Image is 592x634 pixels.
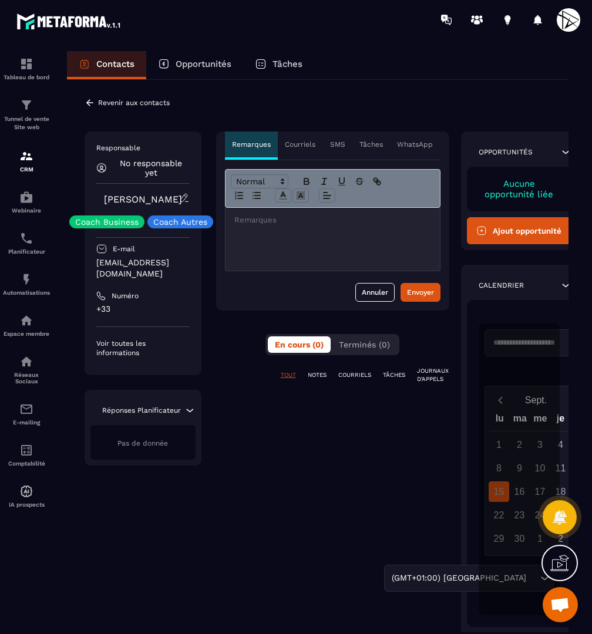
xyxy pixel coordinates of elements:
p: Numéro [112,291,139,301]
img: email [19,402,33,416]
img: scheduler [19,231,33,245]
p: Revenir aux contacts [98,99,170,107]
p: Voir toutes les informations [96,339,190,358]
img: automations [19,190,33,204]
p: Planificateur [3,248,50,255]
a: formationformationTableau de bord [3,48,50,89]
p: COURRIELS [338,371,371,379]
img: automations [19,484,33,498]
a: Opportunités [146,51,243,79]
img: social-network [19,355,33,369]
div: Ouvrir le chat [543,587,578,622]
button: Terminés (0) [332,336,397,353]
a: automationsautomationsAutomatisations [3,264,50,305]
p: Webinaire [3,207,50,214]
a: [PERSON_NAME] [104,194,182,205]
p: TOUT [281,371,296,379]
p: Opportunités [176,59,231,69]
img: automations [19,313,33,328]
p: Tâches [359,140,383,149]
p: Remarques [232,140,271,149]
p: Espace membre [3,331,50,337]
p: IA prospects [3,501,50,508]
p: Opportunités [479,147,533,157]
img: logo [16,11,122,32]
a: formationformationTunnel de vente Site web [3,89,50,140]
p: Comptabilité [3,460,50,467]
div: 11 [550,458,571,478]
p: Responsable [96,143,190,153]
a: social-networksocial-networkRéseaux Sociaux [3,346,50,393]
button: Ajout opportunité [467,217,572,244]
a: automationsautomationsWebinaire [3,181,50,222]
a: schedulerschedulerPlanificateur [3,222,50,264]
p: SMS [330,140,345,149]
p: CRM [3,166,50,173]
p: Coach Business [75,218,139,226]
a: accountantaccountantComptabilité [3,434,50,475]
img: formation [19,149,33,163]
a: formationformationCRM [3,140,50,181]
p: NOTES [308,371,327,379]
div: 18 [550,481,571,502]
p: Tableau de bord [3,74,50,80]
p: Coach Autres [153,218,207,226]
p: E-mail [113,244,135,254]
button: En cours (0) [268,336,331,353]
span: (GMT+01:00) [GEOGRAPHIC_DATA] [389,572,529,585]
img: automations [19,272,33,286]
img: accountant [19,443,33,457]
p: Contacts [96,59,134,69]
a: emailemailE-mailing [3,393,50,434]
p: Tâches [273,59,302,69]
a: Contacts [67,51,146,79]
p: No responsable yet [113,158,190,177]
span: Pas de donnée [117,439,168,447]
p: TÂCHES [383,371,405,379]
p: [EMAIL_ADDRESS][DOMAIN_NAME] [96,257,190,279]
span: Terminés (0) [339,340,390,349]
p: WhatsApp [397,140,433,149]
img: formation [19,57,33,71]
p: Aucune opportunité liée [479,178,560,200]
p: Réponses Planificateur [102,406,181,415]
div: 4 [550,434,571,455]
button: Envoyer [401,283,440,302]
p: Automatisations [3,289,50,296]
img: formation [19,98,33,112]
div: Search for option [384,565,554,592]
div: je [550,410,571,431]
p: Courriels [285,140,315,149]
p: Calendrier [479,281,524,290]
a: Tâches [243,51,314,79]
span: En cours (0) [275,340,324,349]
div: Envoyer [407,286,434,298]
p: Réseaux Sociaux [3,372,50,385]
p: Tunnel de vente Site web [3,115,50,131]
button: Annuler [355,283,395,302]
p: +33 [96,303,190,315]
a: automationsautomationsEspace membre [3,305,50,346]
p: E-mailing [3,419,50,426]
p: JOURNAUX D'APPELS [417,367,449,383]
